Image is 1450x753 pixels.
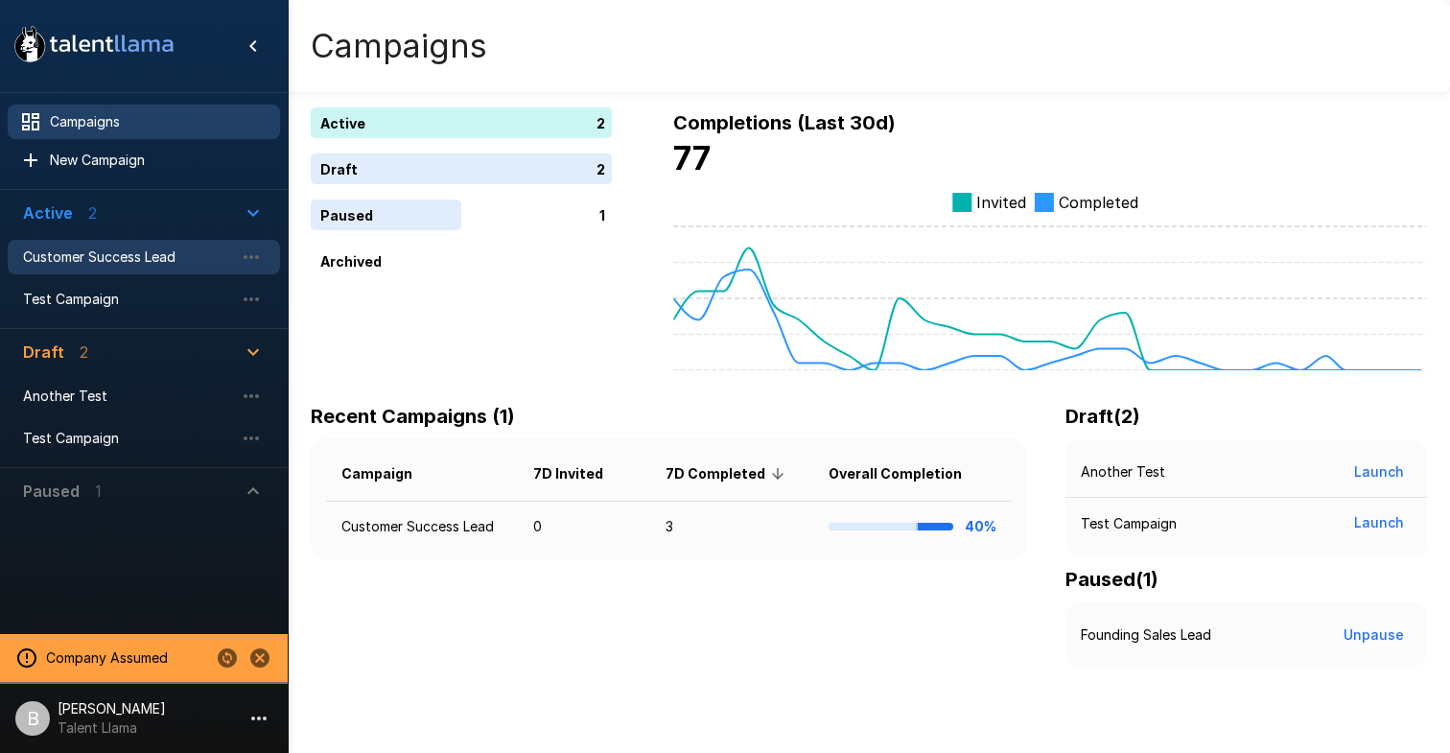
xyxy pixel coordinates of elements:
button: Launch [1346,506,1412,541]
p: Founding Sales Lead [1081,625,1211,645]
button: Unpause [1336,618,1412,653]
p: 1 [599,205,605,225]
span: 7D Completed [666,462,790,485]
b: Draft ( 2 ) [1065,405,1140,428]
b: 40% [965,518,996,534]
p: Another Test [1081,462,1165,482]
b: Paused ( 1 ) [1065,568,1158,591]
span: Campaign [341,462,437,485]
td: 3 [650,502,813,553]
p: 2 [596,159,605,179]
p: 2 [596,113,605,133]
b: Recent Campaigns (1) [311,405,515,428]
span: 7D Invited [533,462,628,485]
td: Customer Success Lead [326,502,518,553]
td: 0 [518,502,649,553]
p: Test Campaign [1081,514,1177,533]
span: Overall Completion [829,462,987,485]
h4: Campaigns [311,26,487,66]
b: 77 [673,138,711,177]
button: Launch [1346,455,1412,490]
b: Completions (Last 30d) [673,111,896,134]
